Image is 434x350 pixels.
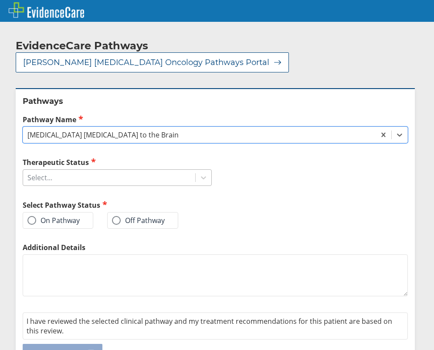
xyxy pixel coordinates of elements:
[27,130,179,140] div: [MEDICAL_DATA] [MEDICAL_DATA] to the Brain
[23,114,408,124] label: Pathway Name
[27,216,80,225] label: On Pathway
[112,216,165,225] label: Off Pathway
[16,52,289,72] button: [PERSON_NAME] [MEDICAL_DATA] Oncology Pathways Portal
[16,39,148,52] h2: EvidenceCare Pathways
[23,157,212,167] label: Therapeutic Status
[23,200,212,210] h2: Select Pathway Status
[27,316,392,336] span: I have reviewed the selected clinical pathway and my treatment recommendations for this patient a...
[27,173,52,182] div: Select...
[23,243,408,252] label: Additional Details
[23,57,269,68] span: [PERSON_NAME] [MEDICAL_DATA] Oncology Pathways Portal
[23,96,408,106] h2: Pathways
[9,2,84,18] img: EvidenceCare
